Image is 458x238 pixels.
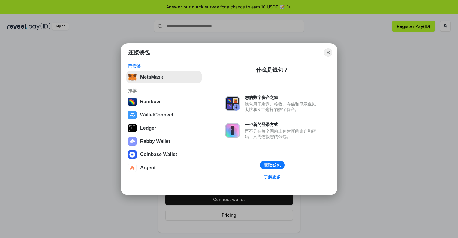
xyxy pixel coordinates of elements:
div: 而不是在每个网站上创建新的账户和密码，只需连接您的钱包。 [245,128,319,139]
button: Rainbow [126,96,202,108]
div: 获取钱包 [264,162,281,168]
img: svg+xml,%3Csvg%20width%3D%2228%22%20height%3D%2228%22%20viewBox%3D%220%200%2028%2028%22%20fill%3D... [128,164,137,172]
div: Rabby Wallet [140,139,170,144]
a: 了解更多 [260,173,284,181]
div: 了解更多 [264,174,281,179]
div: 已安装 [128,63,200,69]
div: 一种新的登录方式 [245,122,319,127]
img: svg+xml,%3Csvg%20width%3D%2228%22%20height%3D%2228%22%20viewBox%3D%220%200%2028%2028%22%20fill%3D... [128,111,137,119]
img: svg+xml,%3Csvg%20xmlns%3D%22http%3A%2F%2Fwww.w3.org%2F2000%2Fsvg%22%20width%3D%2228%22%20height%3... [128,124,137,132]
div: Ledger [140,125,156,131]
div: Argent [140,165,156,170]
img: svg+xml,%3Csvg%20fill%3D%22none%22%20height%3D%2233%22%20viewBox%3D%220%200%2035%2033%22%20width%... [128,73,137,81]
div: Rainbow [140,99,160,104]
button: Close [324,48,332,57]
div: WalletConnect [140,112,173,118]
img: svg+xml,%3Csvg%20xmlns%3D%22http%3A%2F%2Fwww.w3.org%2F2000%2Fsvg%22%20fill%3D%22none%22%20viewBox... [128,137,137,146]
div: Coinbase Wallet [140,152,177,157]
div: 推荐 [128,88,200,93]
h1: 连接钱包 [128,49,150,56]
button: MetaMask [126,71,202,83]
img: svg+xml,%3Csvg%20xmlns%3D%22http%3A%2F%2Fwww.w3.org%2F2000%2Fsvg%22%20fill%3D%22none%22%20viewBox... [225,96,240,111]
button: Ledger [126,122,202,134]
div: 您的数字资产之家 [245,95,319,100]
div: MetaMask [140,74,163,80]
button: Rabby Wallet [126,135,202,147]
img: svg+xml,%3Csvg%20width%3D%22120%22%20height%3D%22120%22%20viewBox%3D%220%200%20120%20120%22%20fil... [128,98,137,106]
button: Coinbase Wallet [126,149,202,161]
img: svg+xml,%3Csvg%20width%3D%2228%22%20height%3D%2228%22%20viewBox%3D%220%200%2028%2028%22%20fill%3D... [128,150,137,159]
button: Argent [126,162,202,174]
button: 获取钱包 [260,161,285,169]
button: WalletConnect [126,109,202,121]
div: 什么是钱包？ [256,66,288,74]
div: 钱包用于发送、接收、存储和显示像以太坊和NFT这样的数字资产。 [245,101,319,112]
img: svg+xml,%3Csvg%20xmlns%3D%22http%3A%2F%2Fwww.w3.org%2F2000%2Fsvg%22%20fill%3D%22none%22%20viewBox... [225,123,240,138]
